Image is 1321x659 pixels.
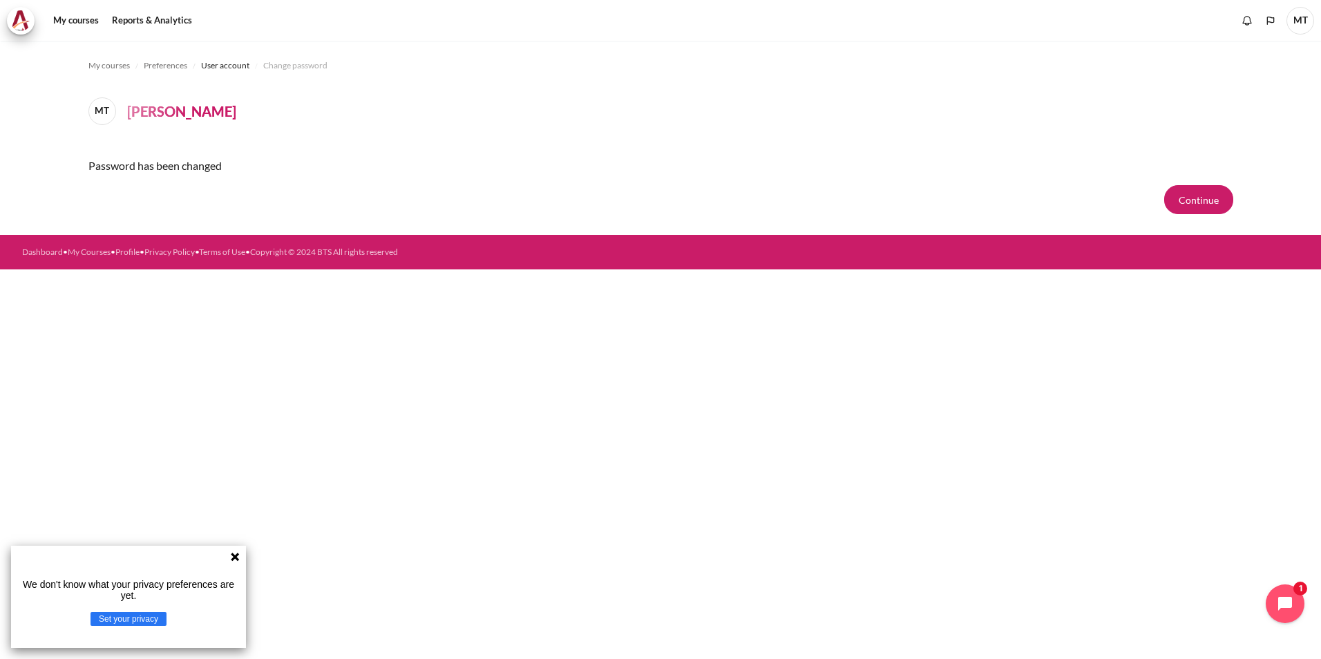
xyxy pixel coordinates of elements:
[1237,10,1257,31] div: Show notification window with no new notifications
[1260,10,1281,31] button: Languages
[17,579,240,601] p: We don't know what your privacy preferences are yet.
[144,57,187,74] a: Preferences
[11,10,30,31] img: Architeck
[144,59,187,72] span: Preferences
[1286,7,1314,35] span: MT
[199,247,245,257] a: Terms of Use
[263,57,327,74] a: Change password
[88,55,1233,77] nav: Navigation bar
[1286,7,1314,35] a: User menu
[144,247,195,257] a: Privacy Policy
[48,7,104,35] a: My courses
[115,247,140,257] a: Profile
[201,59,249,72] span: User account
[88,57,130,74] a: My courses
[22,246,739,258] div: • • • • •
[88,146,1233,185] div: Password has been changed
[91,612,167,626] button: Set your privacy
[1164,185,1233,214] button: Continue
[88,59,130,72] span: My courses
[68,247,111,257] a: My Courses
[250,247,398,257] a: Copyright © 2024 BTS All rights reserved
[263,59,327,72] span: Change password
[7,7,41,35] a: Architeck Architeck
[22,247,63,257] a: Dashboard
[88,97,116,125] span: MT
[127,101,236,122] h4: [PERSON_NAME]
[88,97,122,125] a: MT
[107,7,197,35] a: Reports & Analytics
